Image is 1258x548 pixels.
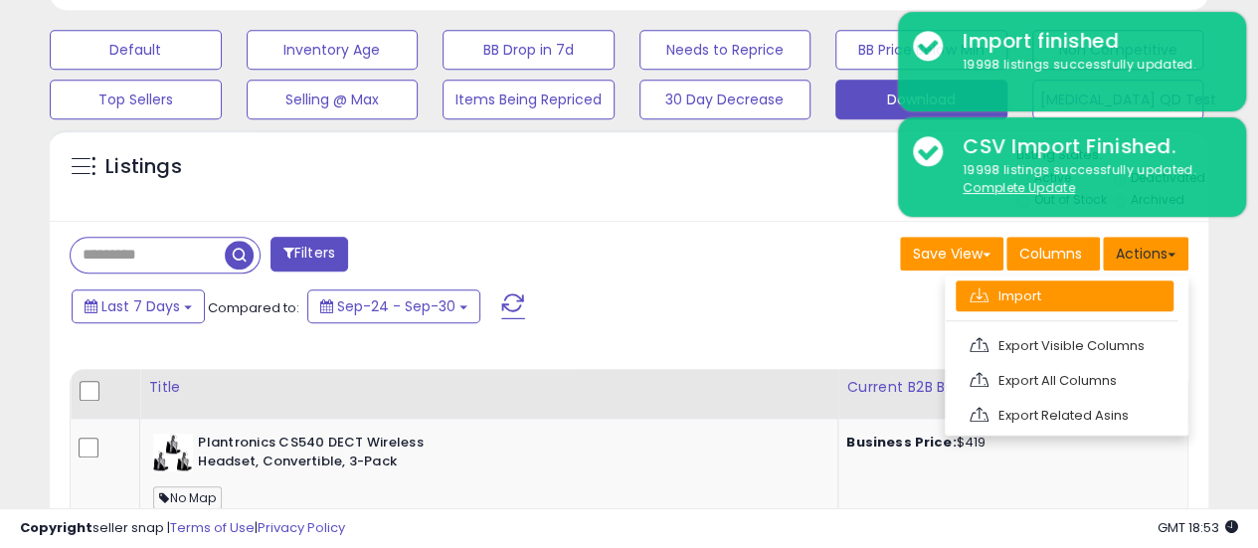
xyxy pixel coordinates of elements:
[835,30,1007,70] button: BB Price Below Min
[846,377,1179,398] div: Current B2B Buybox Price
[247,80,419,119] button: Selling @ Max
[258,518,345,537] a: Privacy Policy
[270,237,348,272] button: Filters
[307,289,480,323] button: Sep-24 - Sep-30
[948,161,1231,198] div: 19998 listings successfully updated.
[247,30,419,70] button: Inventory Age
[198,434,440,475] b: Plantronics CS540 DECT Wireless Headset, Convertible, 3-Pack
[1019,244,1082,264] span: Columns
[208,298,299,317] span: Compared to:
[956,365,1173,396] a: Export All Columns
[956,400,1173,431] a: Export Related Asins
[72,289,205,323] button: Last 7 Days
[1006,237,1100,271] button: Columns
[105,153,182,181] h5: Listings
[956,280,1173,311] a: Import
[963,179,1075,196] u: Complete Update
[900,237,1003,271] button: Save View
[948,27,1231,56] div: Import finished
[948,132,1231,161] div: CSV Import Finished.
[101,296,180,316] span: Last 7 Days
[443,30,615,70] button: BB Drop in 7d
[835,80,1007,119] button: Download
[153,486,222,509] span: No Map
[337,296,455,316] span: Sep-24 - Sep-30
[639,80,811,119] button: 30 Day Decrease
[846,434,1172,452] div: $419
[1103,237,1188,271] button: Actions
[956,330,1173,361] a: Export Visible Columns
[170,518,255,537] a: Terms of Use
[20,518,92,537] strong: Copyright
[50,30,222,70] button: Default
[20,519,345,538] div: seller snap | |
[153,434,193,471] img: 41BrS3gKreL._SL40_.jpg
[846,433,956,452] b: Business Price:
[639,30,811,70] button: Needs to Reprice
[948,56,1231,75] div: 19998 listings successfully updated.
[148,377,829,398] div: Title
[443,80,615,119] button: Items Being Repriced
[1158,518,1238,537] span: 2025-10-8 18:53 GMT
[50,80,222,119] button: Top Sellers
